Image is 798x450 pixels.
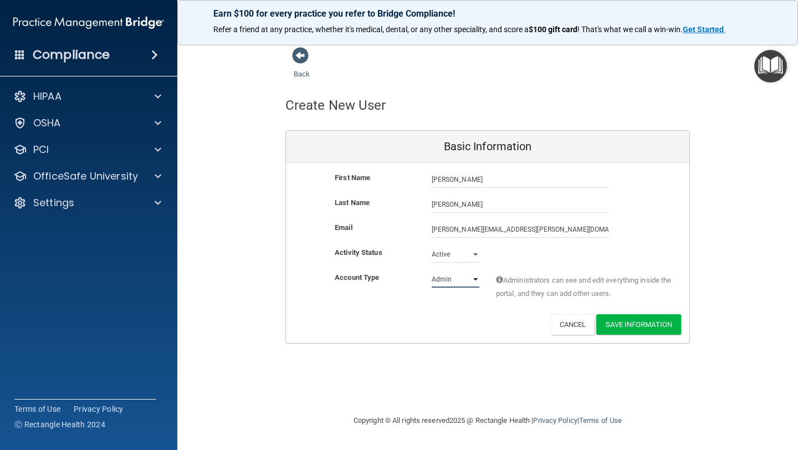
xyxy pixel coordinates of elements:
a: HIPAA [13,90,161,103]
div: Copyright © All rights reserved 2025 @ Rectangle Health | | [285,403,690,438]
a: Privacy Policy [74,403,124,415]
strong: Get Started [683,25,724,34]
strong: $100 gift card [529,25,577,34]
a: Get Started [683,25,725,34]
div: Basic Information [286,131,689,163]
button: Save Information [596,314,681,335]
button: Cancel [550,314,595,335]
a: PCI [13,143,161,156]
p: Settings [33,196,74,209]
b: Activity Status [335,248,382,257]
p: PCI [33,143,49,156]
a: Privacy Policy [533,416,577,425]
a: Terms of Use [14,403,60,415]
b: First Name [335,173,370,182]
h4: Create New User [285,98,386,113]
a: OfficeSafe University [13,170,161,183]
a: Settings [13,196,161,209]
h4: Compliance [33,47,110,63]
p: HIPAA [33,90,62,103]
button: Open Resource Center [754,50,787,83]
a: Back [294,57,310,78]
a: Terms of Use [579,416,622,425]
p: OSHA [33,116,61,130]
b: Account Type [335,273,379,282]
span: Administrators can see and edit everything inside the portal, and they can add other users. [496,274,673,300]
p: Earn $100 for every practice you refer to Bridge Compliance! [213,8,762,19]
a: OSHA [13,116,161,130]
b: Last Name [335,198,370,207]
b: Email [335,223,352,232]
span: Ⓒ Rectangle Health 2024 [14,419,105,430]
img: PMB logo [13,12,164,34]
p: OfficeSafe University [33,170,138,183]
span: ! That's what we call a win-win. [577,25,683,34]
span: Refer a friend at any practice, whether it's medical, dental, or any other speciality, and score a [213,25,529,34]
